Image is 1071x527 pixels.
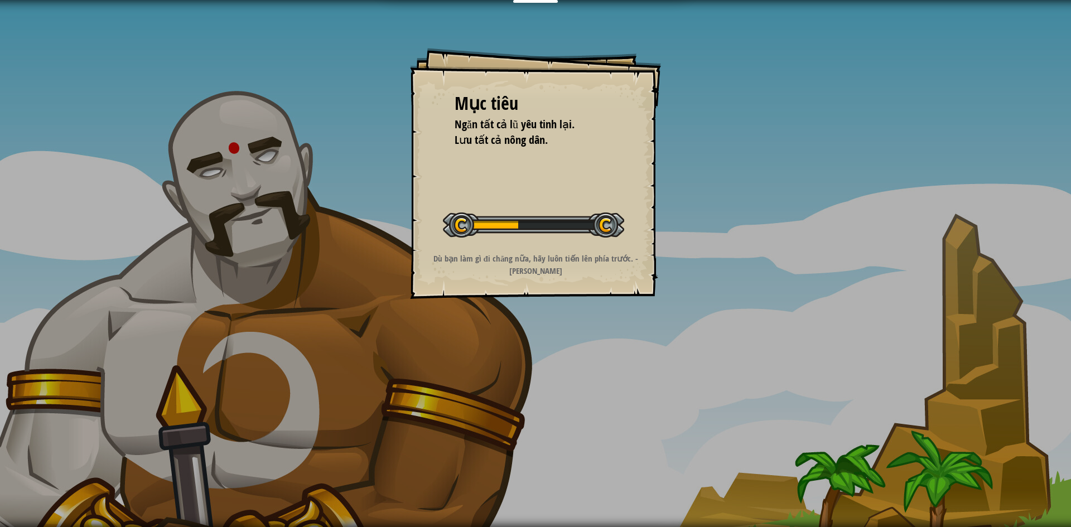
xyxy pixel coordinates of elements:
strong: Dù bạn làm gì đi chăng nữa, hãy luôn tiến lên phía trước. - [PERSON_NAME] [433,253,639,276]
li: Lưu tất cả nông dân. [441,132,614,148]
span: Lưu tất cả nông dân. [455,132,548,147]
span: Ngăn tất cả lũ yêu tinh lại. [455,117,575,132]
div: Mục tiêu [455,91,616,117]
li: Ngăn tất cả lũ yêu tinh lại. [441,117,614,133]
